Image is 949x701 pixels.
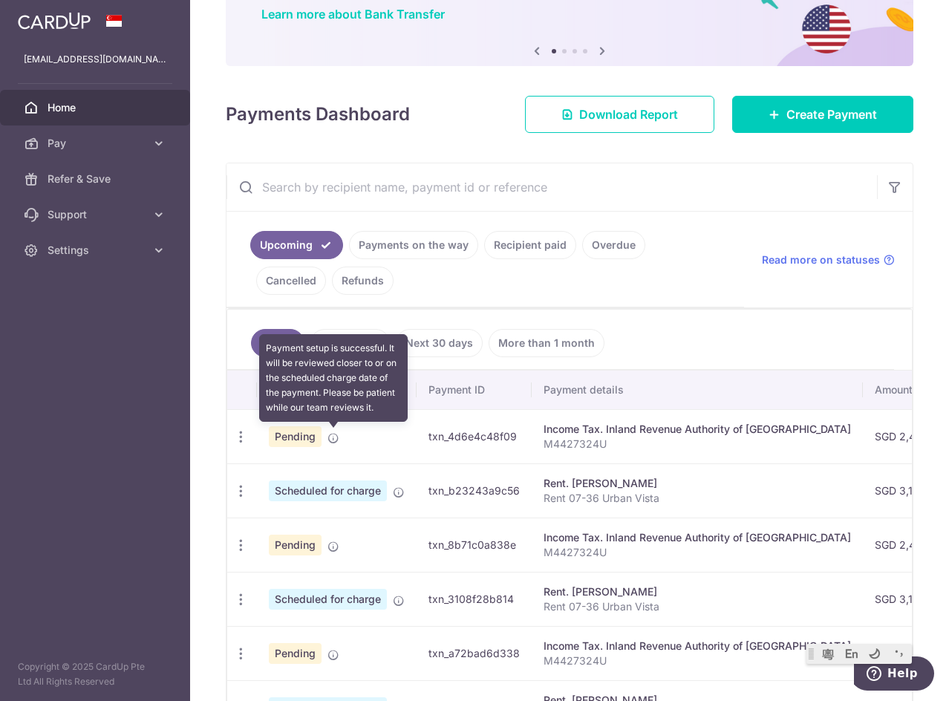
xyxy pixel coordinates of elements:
td: txn_a72bad6d338 [417,626,532,680]
a: Refunds [332,267,394,295]
span: Download Report [579,105,678,123]
td: txn_3108f28b814 [417,572,532,626]
div: Rent. [PERSON_NAME] [544,476,851,491]
div: Income Tax. Inland Revenue Authority of [GEOGRAPHIC_DATA] [544,639,851,653]
span: Scheduled for charge [269,480,387,501]
a: Learn more about Bank Transfer [261,7,445,22]
a: Cancelled [256,267,326,295]
a: Recipient paid [484,231,576,259]
span: Scheduled for charge [269,589,387,610]
p: Rent 07-36 Urban Vista [544,491,851,506]
th: Payment ID [417,371,532,409]
input: Search by recipient name, payment id or reference [226,163,877,211]
img: CardUp [18,12,91,30]
td: txn_b23243a9c56 [417,463,532,518]
span: Support [48,207,146,222]
span: Refer & Save [48,172,146,186]
div: Income Tax. Inland Revenue Authority of [GEOGRAPHIC_DATA] [544,530,851,545]
a: Read more on statuses [762,252,895,267]
span: Pending [269,535,322,555]
a: All [251,329,304,357]
span: Pending [269,643,322,664]
p: [EMAIL_ADDRESS][DOMAIN_NAME] [24,52,166,67]
a: Next 30 days [396,329,483,357]
td: txn_8b71c0a838e [417,518,532,572]
a: Payments on the way [349,231,478,259]
span: Home [48,100,146,115]
span: Pending [269,426,322,447]
h4: Payments Dashboard [226,101,410,128]
div: Payment setup is successful. It will be reviewed closer to or on the scheduled charge date of the... [259,334,408,422]
td: txn_4d6e4c48f09 [417,409,532,463]
span: Settings [48,243,146,258]
span: Read more on statuses [762,252,880,267]
a: Download Report [525,96,714,133]
a: More than 1 month [489,329,604,357]
a: Upcoming [250,231,343,259]
p: M4427324U [544,653,851,668]
div: Rent. [PERSON_NAME] [544,584,851,599]
div: Income Tax. Inland Revenue Authority of [GEOGRAPHIC_DATA] [544,422,851,437]
span: Create Payment [786,105,877,123]
p: M4427324U [544,545,851,560]
p: Rent 07-36 Urban Vista [544,599,851,614]
span: Pay [48,136,146,151]
span: Amount [875,382,913,397]
p: M4427324U [544,437,851,451]
th: Payment details [532,371,863,409]
a: Overdue [582,231,645,259]
a: Create Payment [732,96,913,133]
iframe: Opens a widget where you can find more information [854,656,934,694]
